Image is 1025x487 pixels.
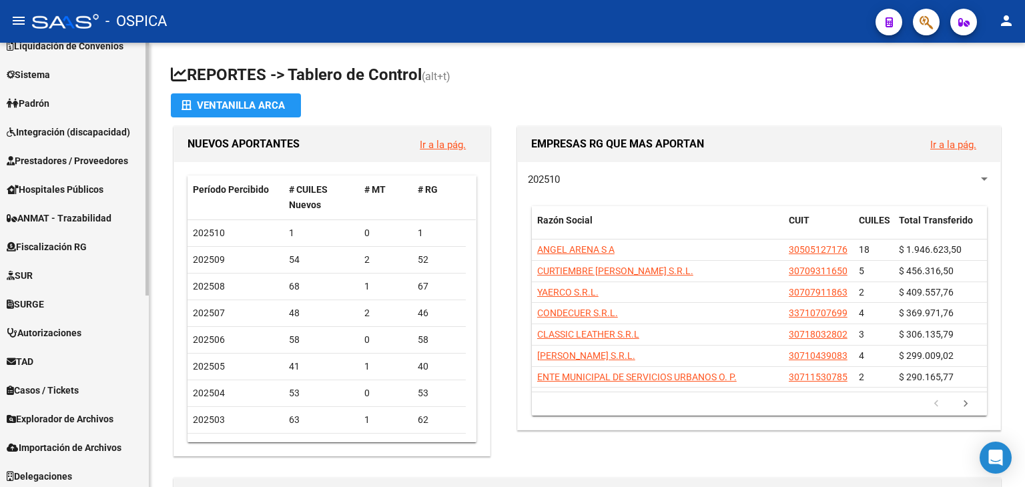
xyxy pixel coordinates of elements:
[7,383,79,398] span: Casos / Tickets
[364,225,407,241] div: 0
[528,173,560,185] span: 202510
[289,279,354,294] div: 68
[7,182,103,197] span: Hospitales Públicos
[289,439,354,454] div: 110
[537,350,635,361] span: [PERSON_NAME] S.R.L.
[7,67,50,82] span: Sistema
[289,386,354,401] div: 53
[899,350,954,361] span: $ 299.009,02
[105,7,167,36] span: - OSPICA
[412,175,466,219] datatable-header-cell: # RG
[859,287,864,298] span: 2
[789,244,847,255] span: 30505127176
[537,287,599,298] span: YAERCO S.R.L.
[7,39,123,53] span: Liquidación de Convenios
[789,266,847,276] span: 30709311650
[789,329,847,340] span: 30718032802
[193,308,225,318] span: 202507
[171,64,1004,87] h1: REPORTES -> Tablero de Control
[859,215,890,225] span: CUILES
[853,206,894,250] datatable-header-cell: CUILES
[859,244,870,255] span: 18
[193,441,225,452] span: 202502
[531,137,704,150] span: EMPRESAS RG QUE MAS APORTAN
[7,412,113,426] span: Explorador de Archivos
[899,372,954,382] span: $ 290.165,77
[537,244,615,255] span: ANGEL ARENA S A
[289,306,354,321] div: 48
[537,372,737,382] span: ENTE MUNICIPAL DE SERVICIOS URBANOS O. P.
[7,469,72,484] span: Delegaciones
[899,329,954,340] span: $ 306.135,79
[193,334,225,345] span: 202506
[7,96,49,111] span: Padrón
[284,175,360,219] datatable-header-cell: # CUILES Nuevos
[899,215,973,225] span: Total Transferido
[894,206,987,250] datatable-header-cell: Total Transferido
[364,439,407,454] div: 2
[537,266,693,276] span: CURTIEMBRE [PERSON_NAME] S.R.L.
[289,412,354,428] div: 63
[537,215,593,225] span: Razón Social
[789,308,847,318] span: 33710707699
[859,350,864,361] span: 4
[789,287,847,298] span: 30707911863
[998,13,1014,29] mat-icon: person
[418,439,460,454] div: 108
[193,361,225,372] span: 202505
[7,354,33,369] span: TAD
[193,388,225,398] span: 202504
[418,359,460,374] div: 40
[859,266,864,276] span: 5
[7,326,81,340] span: Autorizaciones
[418,184,438,195] span: # RG
[418,252,460,268] div: 52
[418,225,460,241] div: 1
[783,206,853,250] datatable-header-cell: CUIT
[364,386,407,401] div: 0
[537,329,639,340] span: CLASSIC LEATHER S.R.L
[289,359,354,374] div: 41
[899,266,954,276] span: $ 456.316,50
[418,279,460,294] div: 67
[859,372,864,382] span: 2
[364,306,407,321] div: 2
[789,215,809,225] span: CUIT
[188,175,284,219] datatable-header-cell: Período Percibido
[289,184,328,210] span: # CUILES Nuevos
[193,254,225,265] span: 202509
[789,372,847,382] span: 30711530785
[364,412,407,428] div: 1
[899,287,954,298] span: $ 409.557,76
[899,308,954,318] span: $ 369.971,76
[171,93,301,117] button: Ventanilla ARCA
[364,252,407,268] div: 2
[289,332,354,348] div: 58
[920,132,987,157] button: Ir a la pág.
[11,13,27,29] mat-icon: menu
[953,397,978,412] a: go to next page
[418,412,460,428] div: 62
[364,184,386,195] span: # MT
[532,206,783,250] datatable-header-cell: Razón Social
[289,252,354,268] div: 54
[7,297,44,312] span: SURGE
[789,350,847,361] span: 30710439083
[422,70,450,83] span: (alt+t)
[418,332,460,348] div: 58
[409,132,476,157] button: Ir a la pág.
[980,442,1012,474] div: Open Intercom Messenger
[188,137,300,150] span: NUEVOS APORTANTES
[289,225,354,241] div: 1
[7,125,130,139] span: Integración (discapacidad)
[193,281,225,292] span: 202508
[859,329,864,340] span: 3
[418,306,460,321] div: 46
[193,184,269,195] span: Período Percibido
[537,308,618,318] span: CONDECUER S.R.L.
[182,93,290,117] div: Ventanilla ARCA
[859,308,864,318] span: 4
[7,211,111,225] span: ANMAT - Trazabilidad
[924,397,949,412] a: go to previous page
[359,175,412,219] datatable-header-cell: # MT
